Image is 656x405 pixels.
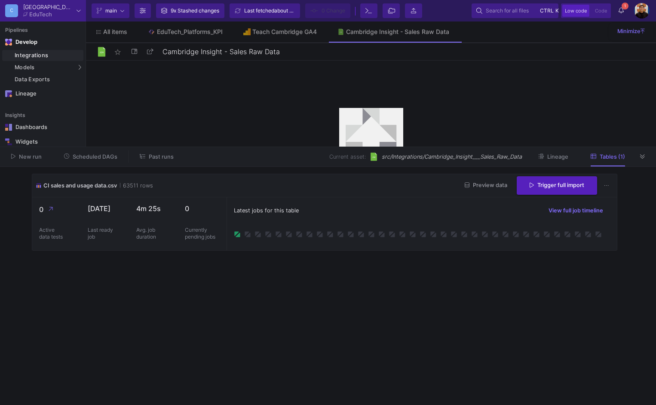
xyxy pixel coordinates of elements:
[113,47,123,57] mat-icon: star_border
[517,176,597,195] button: Trigger full import
[92,3,129,18] button: main
[96,46,107,57] img: Logo
[120,181,153,189] span: 63511 rows
[634,3,650,18] img: bg52tvgs8dxfpOhHYAd0g09LCcAxm85PnUXHwHyc.png
[369,152,378,161] img: [Legacy] CSV
[562,5,589,17] button: Low code
[337,28,345,36] img: Tab icon
[329,153,366,161] span: Current asset:
[2,135,83,149] a: Navigation iconWidgets
[530,182,584,188] span: Trigger full import
[580,150,635,163] button: Tables (1)
[39,226,65,240] p: Active data tests
[346,28,449,35] div: Cambridge Insight - Sales Raw Data
[88,204,123,212] p: [DATE]
[2,35,83,49] mat-expansion-panel-header: Navigation iconDevelop
[15,90,71,97] div: Lineage
[54,150,128,163] button: Scheduled DAGs
[136,204,171,212] p: 4m 25s
[2,50,83,61] a: Integrations
[15,52,81,59] div: Integrations
[15,124,71,131] div: Dashboards
[2,74,83,85] a: Data Exports
[622,3,628,9] span: 1
[129,150,184,163] button: Past runs
[244,4,296,17] div: Last fetched
[592,5,610,17] button: Code
[185,226,220,240] p: Currently pending jobs
[613,3,629,18] button: 1
[5,39,12,46] img: Navigation icon
[549,207,603,213] span: View full job timeline
[157,28,223,35] div: EduTech_Platforms_KPI
[528,150,579,163] button: Lineage
[43,181,117,189] span: CI sales and usage data.csv
[243,28,251,36] img: Tab icon
[252,28,317,35] div: Teach Cambridge GA4
[5,138,12,145] img: Navigation icon
[136,226,162,240] p: Avg. job duration
[339,108,403,176] img: upload.svg
[88,226,113,240] p: Last ready job
[39,204,74,215] p: 0
[540,6,554,16] span: ctrl
[458,179,514,192] button: Preview data
[149,153,174,160] span: Past runs
[600,153,625,160] span: Tables (1)
[15,138,71,145] div: Widgets
[185,204,220,212] p: 0
[382,153,522,161] span: src/Integrations/Cambridge_Insight___Sales_Raw_Data
[5,90,12,97] img: Navigation icon
[234,206,299,214] span: Latest jobs for this table
[537,6,554,16] button: ctrlk
[542,204,610,217] button: View full job timeline
[36,181,42,189] img: icon
[15,64,35,71] span: Models
[2,87,83,101] a: Navigation iconLineage
[230,3,300,18] button: Last fetchedabout 10 hours ago
[274,7,320,14] span: about 10 hours ago
[15,39,28,46] div: Develop
[565,8,587,14] span: Low code
[2,120,83,134] a: Navigation iconDashboards
[19,153,42,160] span: New run
[486,4,529,17] span: Search for all files
[595,8,607,14] span: Code
[15,76,81,83] div: Data Exports
[547,153,568,160] span: Lineage
[29,12,52,17] div: EduTech
[1,150,52,163] button: New run
[156,3,224,18] button: 9x Stashed changes
[171,4,219,17] div: 9x Stashed changes
[555,6,559,16] span: k
[5,4,18,17] div: C
[148,28,155,36] img: Tab icon
[103,28,127,35] span: All items
[465,182,507,188] span: Preview data
[105,4,117,17] span: main
[472,3,558,18] button: Search for all filesctrlk
[73,153,117,160] span: Scheduled DAGs
[5,124,12,131] img: Navigation icon
[23,4,73,10] div: [GEOGRAPHIC_DATA]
